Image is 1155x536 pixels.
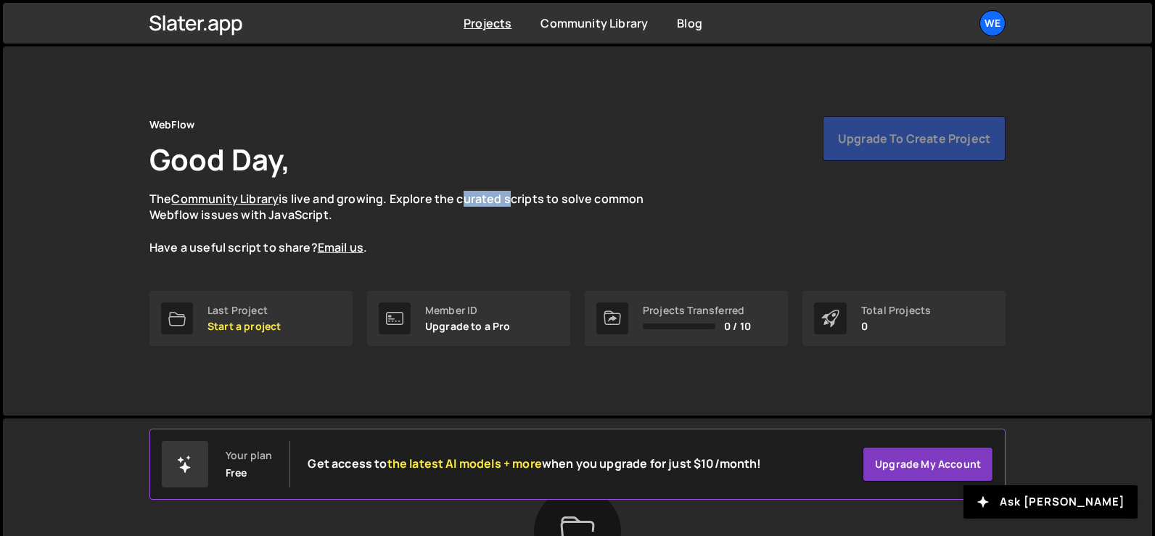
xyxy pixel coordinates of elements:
div: Your plan [226,450,272,461]
div: Total Projects [861,305,931,316]
div: Member ID [425,305,511,316]
p: 0 [861,321,931,332]
a: Blog [677,15,702,31]
a: Upgrade my account [863,447,993,482]
a: We [979,10,1006,36]
a: Last Project Start a project [149,291,353,346]
p: Upgrade to a Pro [425,321,511,332]
p: Start a project [207,321,281,332]
a: Projects [464,15,511,31]
a: Email us [318,239,363,255]
h1: Good Day, [149,139,290,179]
p: The is live and growing. Explore the curated scripts to solve common Webflow issues with JavaScri... [149,191,672,256]
a: Community Library [540,15,648,31]
a: Community Library [171,191,279,207]
span: 0 / 10 [724,321,751,332]
div: Last Project [207,305,281,316]
div: Free [226,467,247,479]
span: the latest AI models + more [387,455,542,471]
button: Ask [PERSON_NAME] [963,485,1138,519]
h2: Get access to when you upgrade for just $10/month! [308,457,761,471]
div: WebFlow [149,116,194,133]
div: Projects Transferred [643,305,751,316]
